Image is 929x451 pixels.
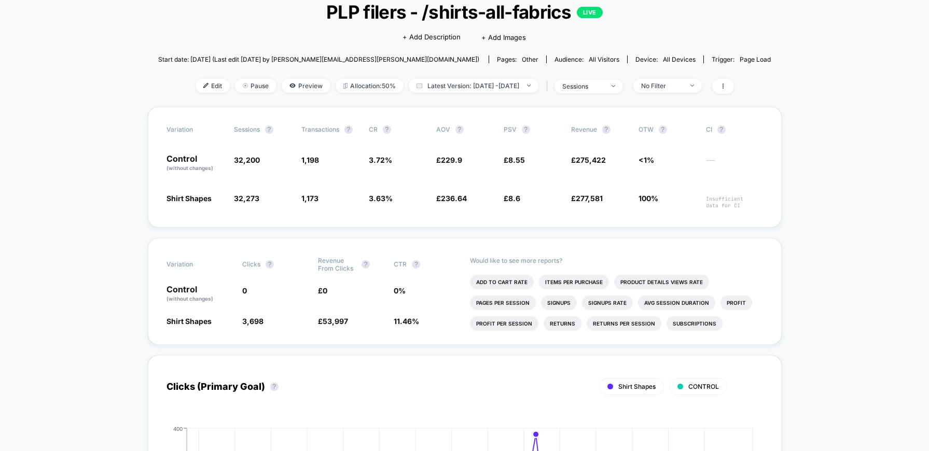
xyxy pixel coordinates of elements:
[690,84,694,87] img: end
[663,55,696,63] span: all devices
[203,83,209,88] img: edit
[455,125,464,134] button: ?
[576,194,603,203] span: 277,581
[242,286,247,295] span: 0
[470,316,538,331] li: Profit Per Session
[641,82,683,90] div: No Filter
[318,257,356,272] span: Revenue From Clicks
[270,383,279,391] button: ?
[242,317,264,326] span: 3,698
[301,125,339,133] span: Transactions
[571,194,603,203] span: £
[403,32,461,43] span: + Add Description
[539,275,609,289] li: Items Per Purchase
[394,286,406,295] span: 0 %
[602,125,611,134] button: ?
[167,317,212,326] span: Shirt Shapes
[323,317,348,326] span: 53,997
[158,55,479,63] span: Start date: [DATE] (Last edit [DATE] by [PERSON_NAME][EMAIL_ADDRESS][PERSON_NAME][DOMAIN_NAME])
[441,156,462,164] span: 229.9
[508,156,525,164] span: 8.55
[544,316,581,331] li: Returns
[362,260,370,269] button: ?
[383,125,391,134] button: ?
[562,82,604,90] div: sessions
[612,85,615,87] img: end
[394,317,419,326] span: 11.46 %
[167,165,213,171] span: (without changes)
[667,316,723,331] li: Subscriptions
[639,156,654,164] span: <1%
[234,156,260,164] span: 32,200
[541,295,577,310] li: Signups
[638,295,715,310] li: Avg Session Duration
[706,125,763,134] span: CI
[282,79,330,93] span: Preview
[614,275,709,289] li: Product Details Views Rate
[470,275,534,289] li: Add To Cart Rate
[243,83,248,88] img: end
[369,125,378,133] span: CR
[167,285,232,303] p: Control
[688,383,719,390] span: CONTROL
[301,156,319,164] span: 1,198
[336,79,404,93] span: Allocation: 50%
[481,33,526,41] span: + Add Images
[527,84,531,87] img: end
[323,286,327,295] span: 0
[470,295,536,310] li: Pages Per Session
[706,195,763,209] span: Insufficient data for CI
[343,83,348,89] img: rebalance
[587,316,661,331] li: Returns Per Session
[720,295,752,310] li: Profit
[508,194,520,203] span: 8.6
[618,383,656,390] span: Shirt Shapes
[740,55,771,63] span: Page Load
[504,125,517,133] span: PSV
[639,194,658,203] span: 100%
[189,1,740,23] span: PLP filers - /shirts-all-fabrics
[167,295,213,302] span: (without changes)
[167,154,224,172] p: Control
[409,79,538,93] span: Latest Version: [DATE] - [DATE]
[369,194,393,203] span: 3.63 %
[522,55,538,63] span: other
[441,194,467,203] span: 236.64
[571,125,597,133] span: Revenue
[265,125,273,134] button: ?
[394,260,407,268] span: CTR
[417,83,422,88] img: calendar
[234,194,259,203] span: 32,273
[522,125,530,134] button: ?
[627,55,703,63] span: Device:
[242,260,260,268] span: Clicks
[266,260,274,269] button: ?
[173,425,183,431] tspan: 400
[712,55,771,63] div: Trigger:
[436,156,462,164] span: £
[659,125,667,134] button: ?
[582,295,633,310] li: Signups Rate
[167,257,224,272] span: Variation
[235,79,276,93] span: Pause
[504,194,520,203] span: £
[639,125,696,134] span: OTW
[318,286,327,295] span: £
[301,194,318,203] span: 1,173
[470,257,763,264] p: Would like to see more reports?
[497,55,538,63] div: Pages:
[571,156,606,164] span: £
[717,125,726,134] button: ?
[589,55,619,63] span: All Visitors
[369,156,392,164] span: 3.72 %
[544,79,554,94] span: |
[196,79,230,93] span: Edit
[167,125,224,134] span: Variation
[436,194,467,203] span: £
[554,55,619,63] div: Audience:
[167,194,212,203] span: Shirt Shapes
[412,260,420,269] button: ?
[706,157,763,172] span: ---
[577,7,603,18] p: LIVE
[436,125,450,133] span: AOV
